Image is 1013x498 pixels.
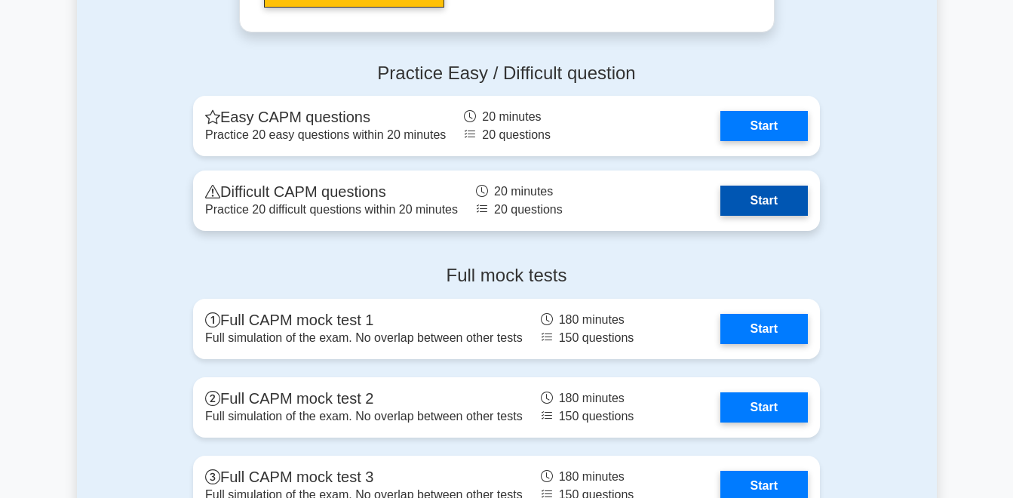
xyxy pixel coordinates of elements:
[720,111,808,141] a: Start
[720,186,808,216] a: Start
[720,392,808,423] a: Start
[193,63,820,85] h4: Practice Easy / Difficult question
[193,265,820,287] h4: Full mock tests
[720,314,808,344] a: Start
